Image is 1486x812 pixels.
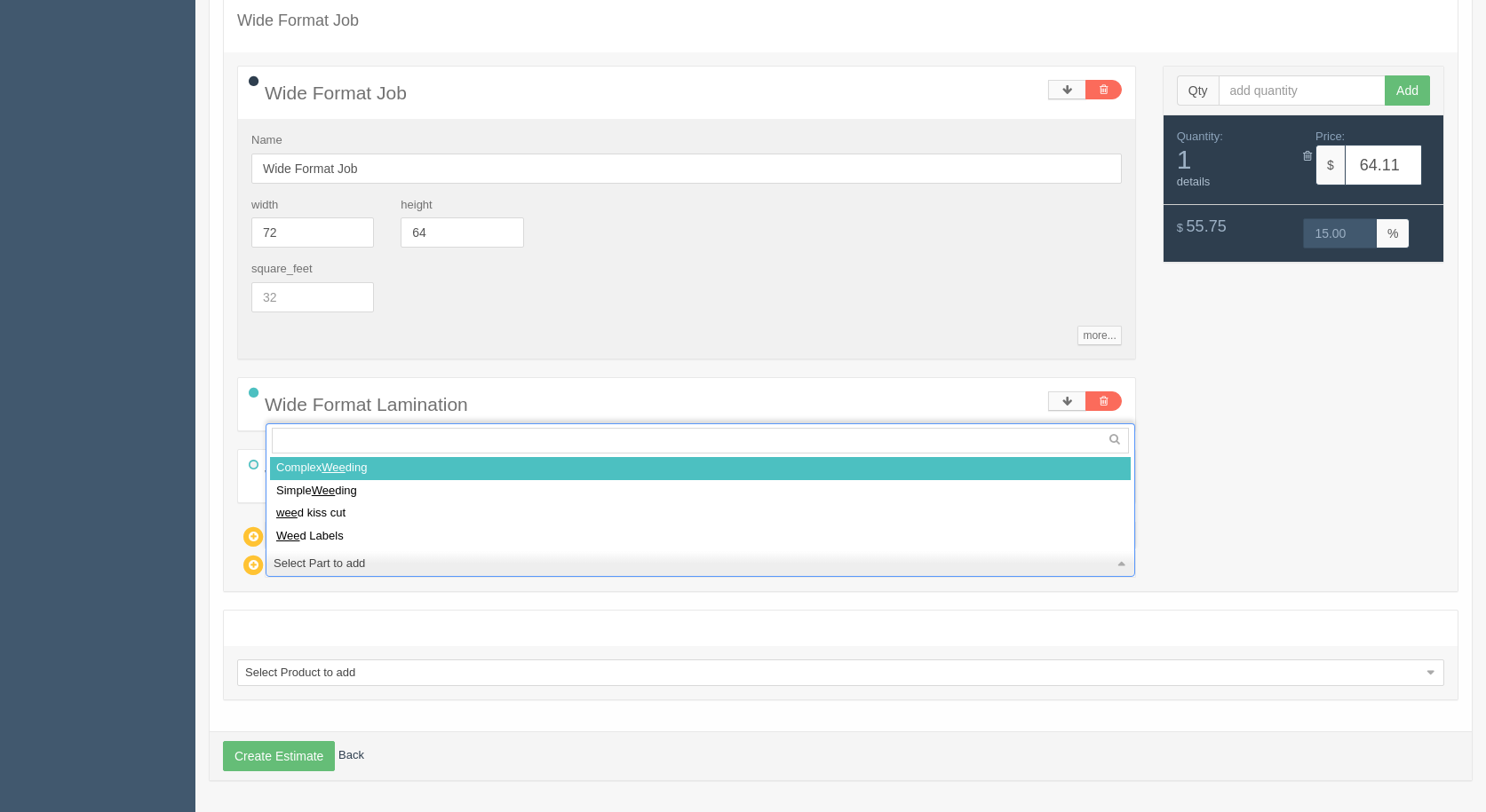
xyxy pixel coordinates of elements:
span: Wee [312,484,336,497]
div: d kiss cut [270,502,1131,525]
div: d Labels [270,525,1131,548]
div: Simple ding [270,480,1131,503]
span: Wee [276,529,300,542]
span: wee [276,506,298,519]
span: Wee [322,461,346,474]
div: Complex ding [270,457,1131,480]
